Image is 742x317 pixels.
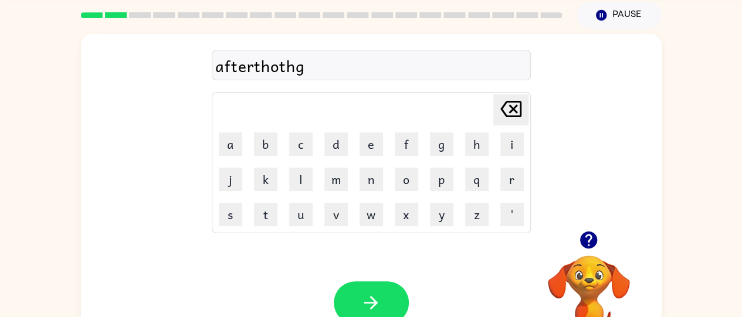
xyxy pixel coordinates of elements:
button: y [430,203,453,226]
button: i [500,132,524,156]
button: t [254,203,277,226]
button: z [465,203,489,226]
button: l [289,168,313,191]
button: g [430,132,453,156]
button: p [430,168,453,191]
div: afterthothg [215,53,527,78]
button: c [289,132,313,156]
button: h [465,132,489,156]
button: w [360,203,383,226]
button: f [395,132,418,156]
button: b [254,132,277,156]
button: m [324,168,348,191]
button: j [219,168,242,191]
button: x [395,203,418,226]
button: s [219,203,242,226]
button: u [289,203,313,226]
button: Pause [577,2,662,29]
button: o [395,168,418,191]
button: r [500,168,524,191]
button: a [219,132,242,156]
button: e [360,132,383,156]
button: v [324,203,348,226]
button: ' [500,203,524,226]
button: d [324,132,348,156]
button: q [465,168,489,191]
button: n [360,168,383,191]
button: k [254,168,277,191]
